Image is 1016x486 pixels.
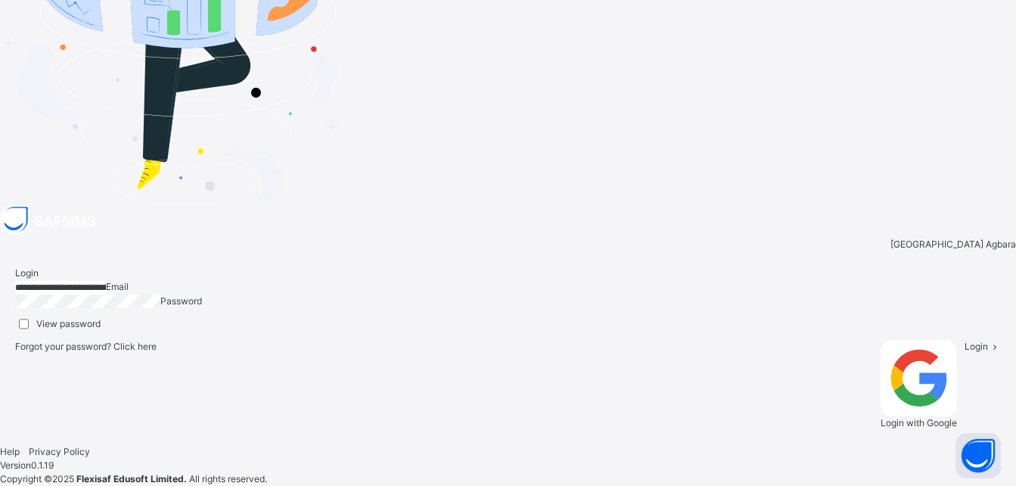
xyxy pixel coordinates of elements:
[36,317,101,331] label: View password
[106,281,129,292] span: Email
[965,341,988,352] span: Login
[113,341,157,352] a: Click here
[890,238,1016,251] span: [GEOGRAPHIC_DATA] Agbara
[29,446,90,457] a: Privacy Policy
[76,473,187,484] strong: Flexisaf Edusoft Limited.
[15,341,157,352] span: Forgot your password?
[955,433,1001,478] button: Open asap
[160,295,202,307] span: Password
[881,417,957,428] span: Login with Google
[881,340,957,416] img: google.396cfc9801f0270233282035f929180a.svg
[15,267,39,279] span: Login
